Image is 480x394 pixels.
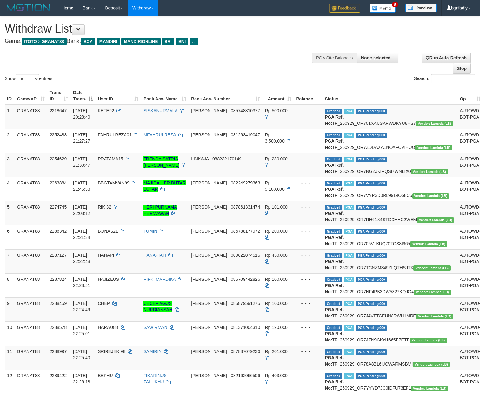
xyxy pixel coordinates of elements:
[191,301,227,306] span: [PERSON_NAME]
[15,370,47,394] td: GRANAT88
[16,74,39,83] select: Showentries
[411,386,448,391] span: Vendor URL: https://dashboard.q2checkout.com/secure
[121,38,161,45] span: MANDIRIONLINE
[322,321,457,346] td: TF_250929_OR74ZN9GI941665B7ETE
[410,241,447,247] span: Vendor URL: https://dashboard.q2checkout.com/secure
[15,153,47,177] td: GRANAT88
[73,325,90,336] span: [DATE] 22:25:01
[416,314,453,319] span: Vendor URL: https://dashboard.q2checkout.com/secure
[265,205,287,210] span: Rp 101.000
[265,108,287,113] span: Rp 500.000
[296,228,320,234] div: - - -
[15,177,47,201] td: GRANAT88
[190,38,198,45] span: ...
[356,181,387,186] span: PGA Pending
[71,87,95,105] th: Date Trans.: activate to sort column descending
[361,55,391,60] span: None selected
[191,277,227,282] span: [PERSON_NAME]
[231,205,260,210] span: Copy 087861331474 to clipboard
[98,108,114,113] span: KETE92
[413,265,451,271] span: Vendor URL: https://dashboard.q2checkout.com/secure
[325,325,342,331] span: Grabbed
[422,53,471,63] a: Run Auto-Refresh
[191,108,227,113] span: [PERSON_NAME]
[15,105,47,129] td: GRANAT88
[191,180,227,185] span: [PERSON_NAME]
[357,53,398,63] button: None selected
[322,129,457,153] td: TF_250929_OR7ZDDAXALNOAFCVIHUO
[325,277,342,282] span: Grabbed
[344,277,354,282] span: Marked by bgnjimi
[191,229,227,234] span: [PERSON_NAME]
[356,373,387,379] span: PGA Pending
[189,87,262,105] th: Bank Acc. Number: activate to sort column ascending
[325,114,344,126] b: PGA Ref. No:
[176,38,188,45] span: BNI
[98,132,131,137] span: FAHRULREZA01
[322,87,457,105] th: Status
[322,297,457,321] td: TF_250929_OR7J4VTTCEUN8RWH1MRE
[322,249,457,273] td: TF_250929_OR7TCNZM349ZLQTHSJTK
[191,373,227,378] span: [PERSON_NAME]
[344,301,354,306] span: Marked by bgnjimi
[98,373,113,378] span: BEKHU
[322,153,457,177] td: TF_250929_OR7NGZJKIRQSI7WNLIX0
[265,277,287,282] span: Rp 100.000
[15,129,47,153] td: GRANAT88
[50,349,67,354] span: 2288997
[356,277,387,282] span: PGA Pending
[5,129,15,153] td: 2
[296,156,320,162] div: - - -
[356,301,387,306] span: PGA Pending
[410,338,447,343] span: Vendor URL: https://dashboard.q2checkout.com/secure
[453,63,471,74] a: Stop
[73,180,90,192] span: [DATE] 21:45:38
[50,205,67,210] span: 2274745
[50,301,67,306] span: 2288459
[15,201,47,225] td: GRANAT88
[325,139,344,150] b: PGA Ref. No:
[5,321,15,346] td: 10
[325,349,342,355] span: Grabbed
[73,108,90,119] span: [DATE] 20:28:40
[98,253,114,258] span: HANAPI
[325,181,342,186] span: Grabbed
[322,370,457,394] td: TF_250929_OR7YYYD7JC0IDFU73EF1
[73,229,90,240] span: [DATE] 22:21:34
[329,4,360,13] img: Feedback.jpg
[325,235,344,246] b: PGA Ref. No:
[325,355,344,366] b: PGA Ref. No:
[414,74,475,83] label: Search:
[325,253,342,258] span: Grabbed
[231,349,260,354] span: Copy 087837079236 to clipboard
[325,133,342,138] span: Grabbed
[344,349,354,355] span: Marked by bgnjimi
[417,217,454,223] span: Vendor URL: https://dashboard.q2checkout.com/secure
[98,325,118,330] span: HARAU88
[296,108,320,114] div: - - -
[265,132,284,144] span: Rp 3.500.000
[191,132,227,137] span: [PERSON_NAME]
[141,87,189,105] th: Bank Acc. Name: activate to sort column ascending
[143,229,157,234] a: TUMIN
[312,53,357,63] div: PGA Site Balance /
[344,229,354,234] span: Marked by bgnjimi
[5,38,314,44] h4: Game: Bank:
[81,38,95,45] span: BCA
[5,74,52,83] label: Show entries
[325,307,344,318] b: PGA Ref. No:
[294,87,323,105] th: Balance
[344,157,354,162] span: Marked by bgnjimi
[356,349,387,355] span: PGA Pending
[212,156,241,161] span: Copy 088232170149 to clipboard
[356,205,387,210] span: PGA Pending
[231,229,260,234] span: Copy 085788177972 to clipboard
[95,87,141,105] th: User ID: activate to sort column ascending
[231,180,260,185] span: Copy 082249279363 to clipboard
[15,297,47,321] td: GRANAT88
[143,205,177,216] a: HERI PURNAMA HERMAWAN
[143,132,176,137] a: MFAHRULREZA
[191,325,227,330] span: [PERSON_NAME]
[231,373,260,378] span: Copy 082162066506 to clipboard
[265,156,287,161] span: Rp 230.000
